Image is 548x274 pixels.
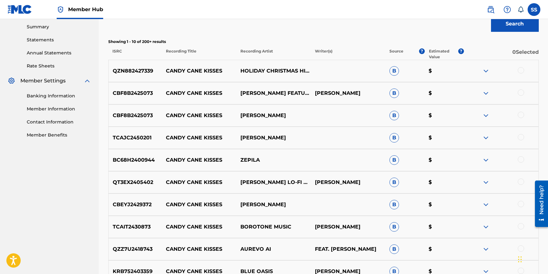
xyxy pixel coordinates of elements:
[311,89,385,97] p: [PERSON_NAME]
[20,77,66,85] span: Member Settings
[389,155,399,165] span: B
[162,89,236,97] p: CANDY CANE KISSES
[162,134,236,142] p: CANDY CANE KISSES
[236,89,311,97] p: [PERSON_NAME] FEATURING [DOMAIN_NAME]
[464,48,538,60] p: 0 Selected
[27,37,91,43] a: Statements
[389,133,399,143] span: B
[83,77,91,85] img: expand
[482,245,490,253] img: expand
[27,106,91,112] a: Member Information
[109,112,162,119] p: CBF8B2425073
[236,201,311,208] p: [PERSON_NAME]
[491,16,539,32] button: Search
[389,66,399,76] span: B
[162,201,236,208] p: CANDY CANE KISSES
[162,67,236,75] p: CANDY CANE KISSES
[162,112,236,119] p: CANDY CANE KISSES
[108,39,539,45] p: Showing 1 - 10 of 200+ results
[482,179,490,186] img: expand
[109,201,162,208] p: CBEYJ2429372
[482,112,490,119] img: expand
[424,223,464,231] p: $
[27,132,91,138] a: Member Benefits
[236,179,311,186] p: [PERSON_NAME] LO-FI MUSIC
[236,223,311,231] p: BOROTONE MUSIC
[482,201,490,208] img: expand
[419,48,425,54] span: ?
[311,179,385,186] p: [PERSON_NAME]
[389,222,399,232] span: B
[487,6,495,13] img: search
[501,3,514,16] div: Help
[57,6,64,13] img: Top Rightsholder
[109,156,162,164] p: BC68H2400944
[389,111,399,120] span: B
[424,134,464,142] p: $
[109,179,162,186] p: QT3EX2405402
[482,67,490,75] img: expand
[162,223,236,231] p: CANDY CANE KISSES
[162,179,236,186] p: CANDY CANE KISSES
[8,77,15,85] img: Member Settings
[236,134,311,142] p: [PERSON_NAME]
[311,245,385,253] p: FEAT. [PERSON_NAME]
[517,6,524,13] div: Notifications
[389,244,399,254] span: B
[389,200,399,209] span: B
[424,179,464,186] p: $
[311,223,385,231] p: [PERSON_NAME]
[429,48,458,60] p: Estimated Value
[389,88,399,98] span: B
[27,119,91,125] a: Contact Information
[162,156,236,164] p: CANDY CANE KISSES
[389,178,399,187] span: B
[109,134,162,142] p: TCAJC2450201
[161,48,236,60] p: Recording Title
[109,67,162,75] p: QZN882427339
[68,6,103,13] span: Member Hub
[482,89,490,97] img: expand
[482,134,490,142] img: expand
[27,24,91,30] a: Summary
[424,67,464,75] p: $
[424,89,464,97] p: $
[236,67,311,75] p: HOLIDAY CHRISTMAS HITS,CHRISTMAS JINGLES
[518,250,522,269] div: Drag
[530,178,548,229] iframe: Resource Center
[27,63,91,69] a: Rate Sheets
[528,3,540,16] div: User Menu
[503,6,511,13] img: help
[108,48,162,60] p: ISRC
[8,5,32,14] img: MLC Logo
[109,89,162,97] p: CBF8B2425073
[27,93,91,99] a: Banking Information
[236,245,311,253] p: AUREVO AI
[236,156,311,164] p: ZEPILA
[424,201,464,208] p: $
[516,243,548,274] iframe: Chat Widget
[311,48,385,60] p: Writer(s)
[236,48,311,60] p: Recording Artist
[424,245,464,253] p: $
[458,48,464,54] span: ?
[424,156,464,164] p: $
[162,245,236,253] p: CANDY CANE KISSES
[27,50,91,56] a: Annual Statements
[389,48,403,60] p: Source
[482,156,490,164] img: expand
[484,3,497,16] a: Public Search
[109,245,162,253] p: QZZ7U2418743
[482,223,490,231] img: expand
[109,223,162,231] p: TCAIT2430873
[236,112,311,119] p: [PERSON_NAME]
[424,112,464,119] p: $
